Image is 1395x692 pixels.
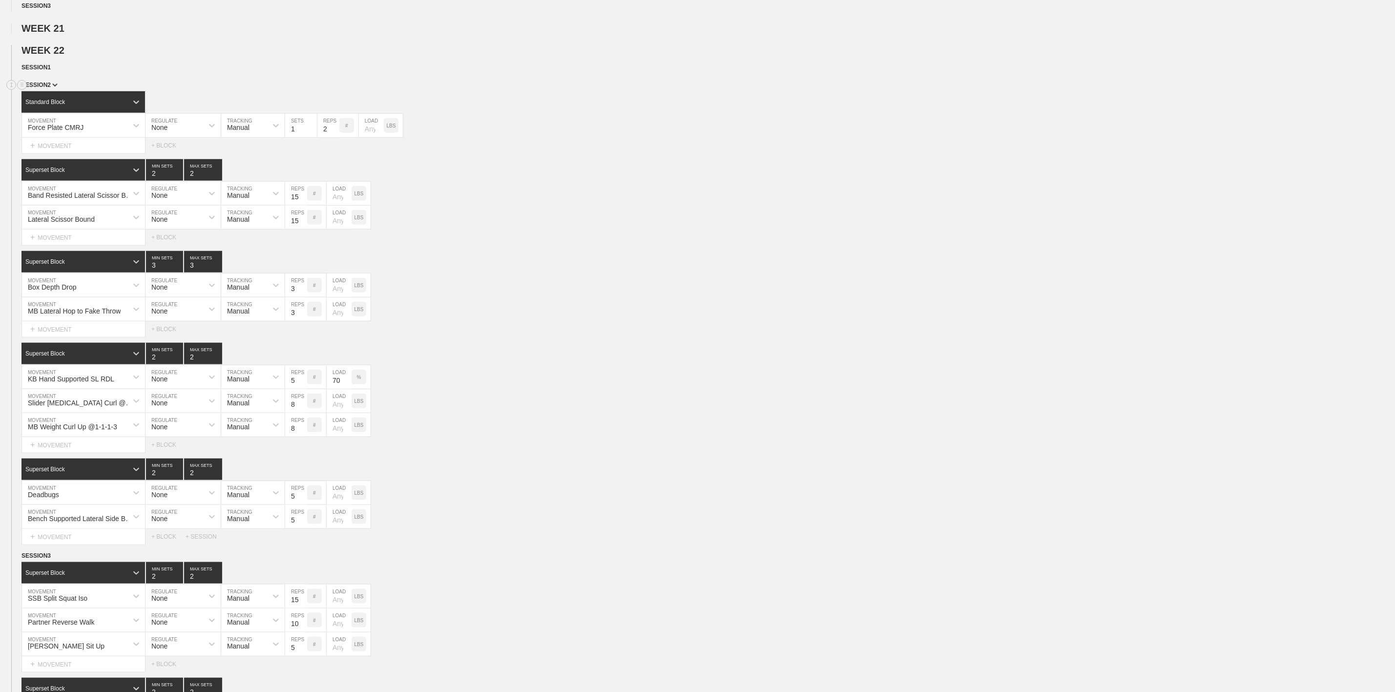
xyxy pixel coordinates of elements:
[1346,645,1395,692] div: Chat Widget
[184,159,222,181] input: None
[327,389,352,413] input: Any
[30,141,35,149] span: +
[327,182,352,205] input: Any
[313,215,316,220] p: #
[387,123,396,128] p: LBS
[21,64,51,71] span: SESSION 1
[25,685,65,692] div: Superset Block
[151,533,186,540] div: + BLOCK
[354,642,364,647] p: LBS
[21,656,146,672] div: MOVEMENT
[227,307,250,315] div: Manual
[30,440,35,449] span: +
[151,594,167,602] div: None
[25,167,65,173] div: Superset Block
[354,398,364,404] p: LBS
[227,283,250,291] div: Manual
[354,422,364,428] p: LBS
[151,399,167,407] div: None
[227,618,250,626] div: Manual
[151,191,167,199] div: None
[151,326,186,333] div: + BLOCK
[28,618,94,626] div: Partner Reverse Walk
[25,258,65,265] div: Superset Block
[354,594,364,599] p: LBS
[28,423,117,431] div: MB Weight Curl Up @1-1-1-3
[28,124,83,131] div: Force Plate CMRJ
[28,515,134,523] div: Bench Supported Lateral Side Bend
[25,569,65,576] div: Superset Block
[25,350,65,357] div: Superset Block
[184,562,222,584] input: None
[227,375,250,383] div: Manual
[327,632,352,656] input: Any
[227,423,250,431] div: Manual
[25,99,65,105] div: Standard Block
[327,206,352,229] input: Any
[357,375,361,380] p: %
[28,399,134,407] div: Slider [MEDICAL_DATA] Curl @5-0-1-1
[151,661,186,668] div: + BLOCK
[21,45,64,56] span: WEEK 22
[30,660,35,668] span: +
[151,515,167,523] div: None
[313,642,316,647] p: #
[354,283,364,288] p: LBS
[327,297,352,321] input: Any
[313,618,316,623] p: #
[327,505,352,528] input: Any
[30,532,35,541] span: +
[21,230,146,246] div: MOVEMENT
[227,124,250,131] div: Manual
[28,283,77,291] div: Box Depth Drop
[28,642,104,650] div: [PERSON_NAME] Sit Up
[227,594,250,602] div: Manual
[21,321,146,337] div: MOVEMENT
[227,491,250,499] div: Manual
[227,215,250,223] div: Manual
[313,490,316,496] p: #
[21,529,146,545] div: MOVEMENT
[359,114,384,137] input: Any
[28,307,121,315] div: MB Lateral Hop to Fake Throw
[21,552,51,559] span: SESSION 3
[151,142,186,149] div: + BLOCK
[184,343,222,364] input: None
[28,215,95,223] div: Lateral Scissor Bound
[151,283,167,291] div: None
[21,437,146,453] div: MOVEMENT
[151,491,167,499] div: None
[30,325,35,333] span: +
[21,138,146,154] div: MOVEMENT
[151,124,167,131] div: None
[354,618,364,623] p: LBS
[151,618,167,626] div: None
[151,423,167,431] div: None
[345,123,348,128] p: #
[354,514,364,520] p: LBS
[313,283,316,288] p: #
[354,191,364,196] p: LBS
[354,307,364,312] p: LBS
[327,585,352,608] input: Any
[28,375,114,383] div: KB Hand Supported SL RDL
[28,191,134,199] div: Band Resisted Lateral Scissor Bound
[313,307,316,312] p: #
[151,441,186,448] div: + BLOCK
[327,413,352,437] input: Any
[25,466,65,473] div: Superset Block
[21,23,64,34] span: WEEK 21
[227,515,250,523] div: Manual
[354,490,364,496] p: LBS
[151,234,186,241] div: + BLOCK
[151,375,167,383] div: None
[227,191,250,199] div: Manual
[227,642,250,650] div: Manual
[313,514,316,520] p: #
[52,84,58,87] img: carrot_down.png
[327,273,352,297] input: Any
[30,233,35,241] span: +
[186,533,225,540] div: + SESSION
[28,491,59,499] div: Deadbugs
[354,215,364,220] p: LBS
